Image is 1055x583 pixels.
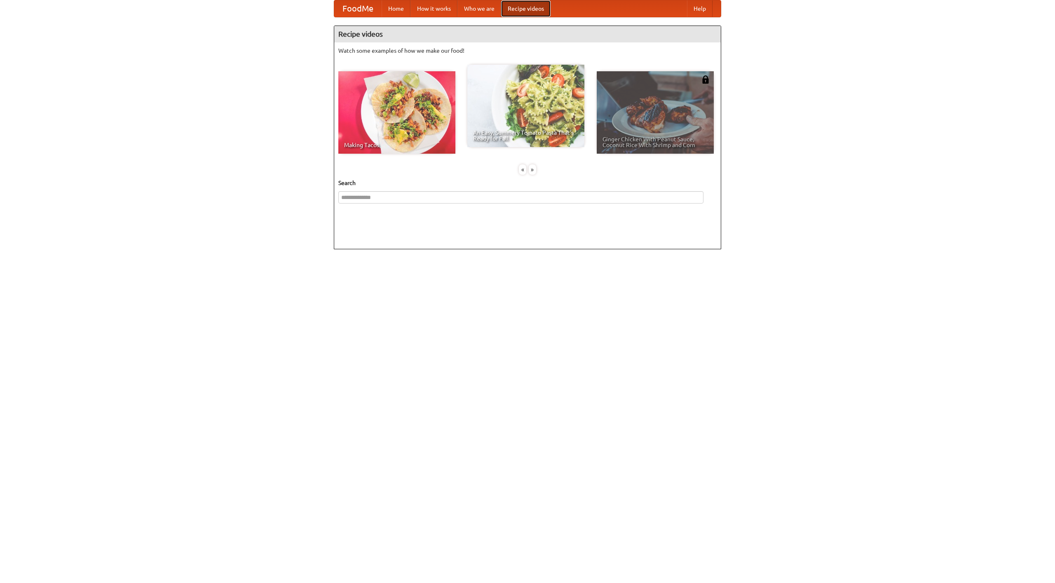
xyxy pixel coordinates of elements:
a: Recipe videos [501,0,551,17]
img: 483408.png [701,75,710,84]
a: Home [382,0,410,17]
a: Help [687,0,713,17]
div: « [519,164,526,175]
h4: Recipe videos [334,26,721,42]
span: Making Tacos [344,142,450,148]
a: How it works [410,0,457,17]
a: An Easy, Summery Tomato Pasta That's Ready for Fall [467,65,584,147]
a: FoodMe [334,0,382,17]
a: Who we are [457,0,501,17]
span: An Easy, Summery Tomato Pasta That's Ready for Fall [473,130,579,141]
a: Making Tacos [338,71,455,154]
p: Watch some examples of how we make our food! [338,47,717,55]
h5: Search [338,179,717,187]
div: » [529,164,536,175]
